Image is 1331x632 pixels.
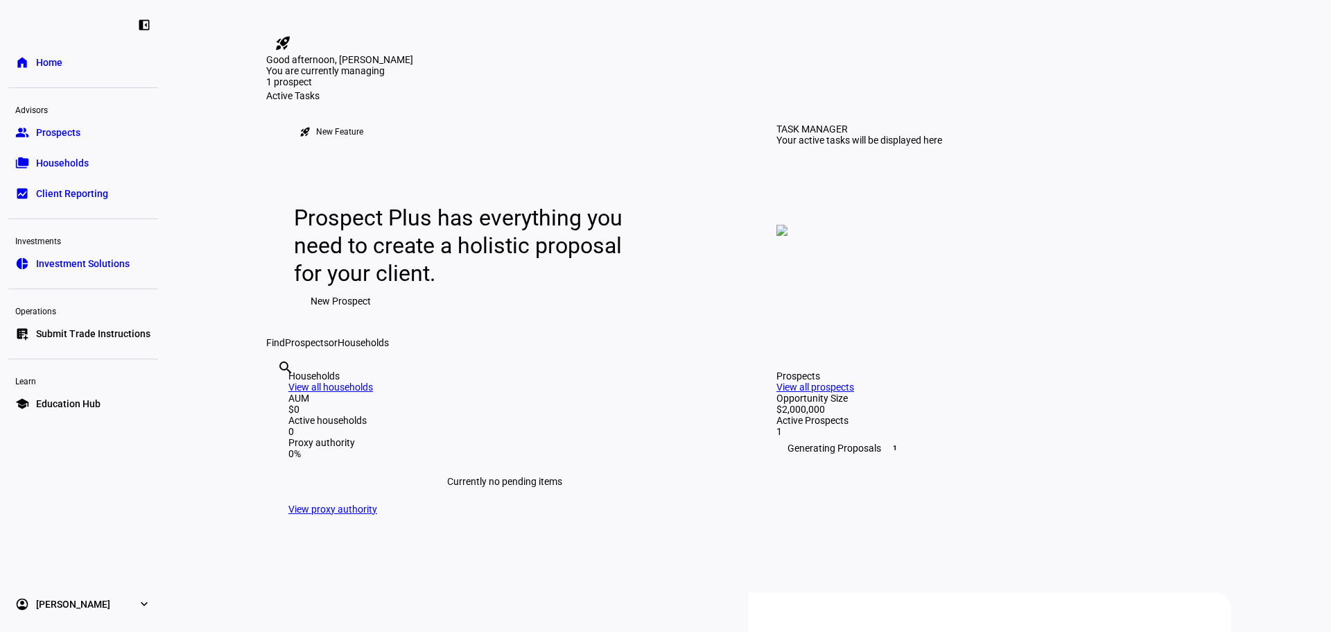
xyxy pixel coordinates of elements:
div: Operations [8,300,158,320]
div: $2,000,000 [776,404,1209,415]
eth-mat-symbol: school [15,397,29,411]
eth-mat-symbol: left_panel_close [137,18,151,32]
button: New Prospect [294,287,388,315]
div: Learn [8,370,158,390]
span: Households [36,156,89,170]
span: You are currently managing [266,65,385,76]
mat-icon: search [277,359,294,376]
eth-mat-symbol: pie_chart [15,257,29,271]
span: Submit Trade Instructions [36,327,150,341]
div: Good afternoon, [PERSON_NAME] [266,54,1231,65]
mat-icon: rocket_launch [275,35,291,51]
img: empty-tasks.png [776,225,788,236]
input: Enter name of prospect or household [277,378,280,395]
span: Prospects [285,337,329,348]
a: pie_chartInvestment Solutions [8,250,158,277]
eth-mat-symbol: home [15,55,29,69]
div: TASK MANAGER [776,123,848,135]
div: Active Prospects [776,415,1209,426]
div: Active households [288,415,721,426]
a: groupProspects [8,119,158,146]
div: Investments [8,230,158,250]
mat-icon: rocket_launch [299,126,311,137]
eth-mat-symbol: folder_copy [15,156,29,170]
div: Prospects [776,370,1209,382]
div: Generating Proposals [776,437,1209,459]
div: Find or [266,337,1231,348]
div: Active Tasks [266,90,1231,101]
div: 0 [288,426,721,437]
a: View proxy authority [288,504,377,515]
div: AUM [288,393,721,404]
eth-mat-symbol: expand_more [137,597,151,611]
span: Client Reporting [36,187,108,200]
div: Prospect Plus has everything you need to create a holistic proposal for your client. [294,204,636,287]
eth-mat-symbol: bid_landscape [15,187,29,200]
div: Proxy authority [288,437,721,448]
div: Your active tasks will be displayed here [776,135,942,146]
span: Investment Solutions [36,257,130,271]
div: Advisors [8,99,158,119]
div: Currently no pending items [288,459,721,504]
div: Opportunity Size [776,393,1209,404]
span: Education Hub [36,397,101,411]
span: Households [338,337,389,348]
div: New Feature [316,126,363,137]
div: 1 prospect [266,76,405,87]
a: View all prospects [776,382,854,393]
span: Prospects [36,126,80,139]
a: folder_copyHouseholds [8,149,158,177]
eth-mat-symbol: list_alt_add [15,327,29,341]
span: New Prospect [311,287,371,315]
eth-mat-symbol: group [15,126,29,139]
eth-mat-symbol: account_circle [15,597,29,611]
a: homeHome [8,49,158,76]
div: Households [288,370,721,382]
div: $0 [288,404,721,415]
div: 0% [288,448,721,459]
span: 1 [889,443,901,454]
span: [PERSON_NAME] [36,597,110,611]
a: bid_landscapeClient Reporting [8,180,158,207]
div: 1 [776,426,1209,437]
span: Home [36,55,62,69]
a: View all households [288,382,373,393]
